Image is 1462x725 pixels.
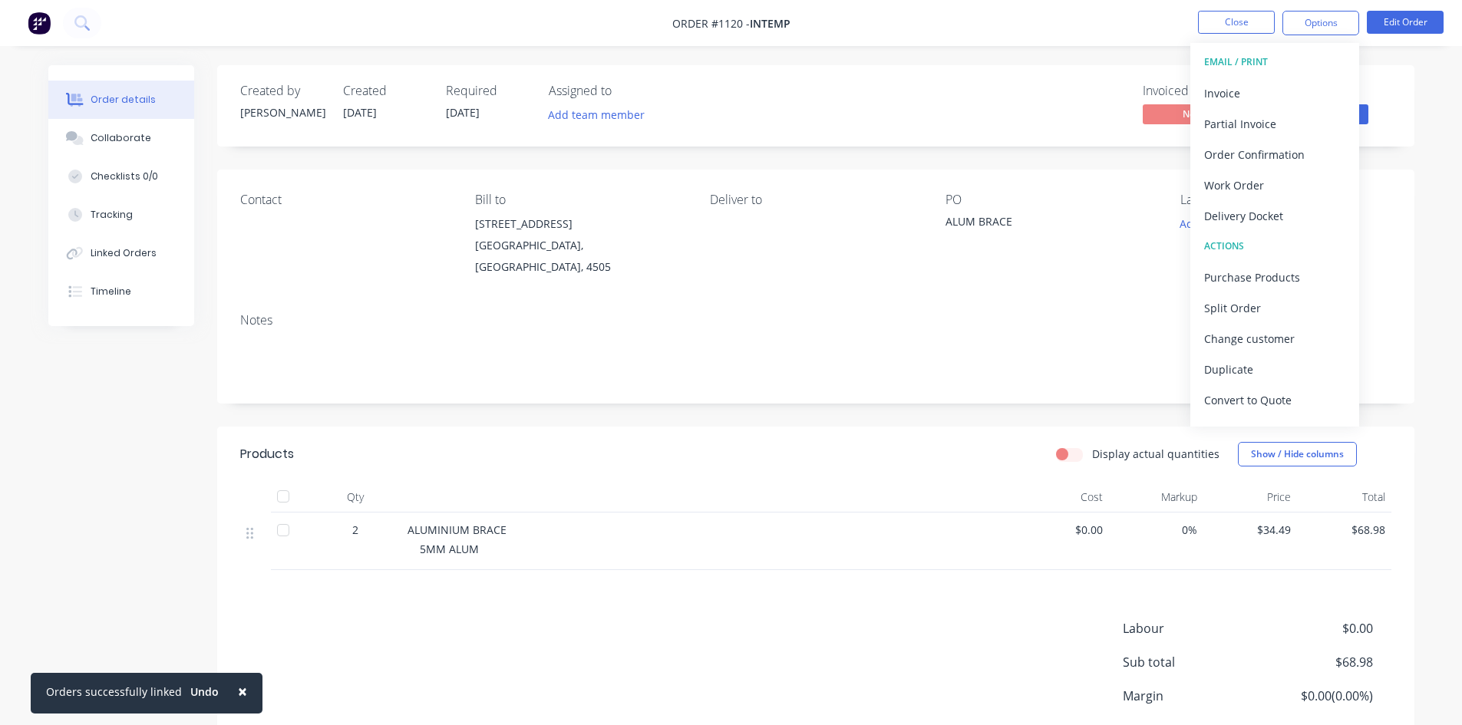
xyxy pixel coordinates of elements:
[710,193,920,207] div: Deliver to
[91,93,156,107] div: Order details
[223,673,262,710] button: Close
[48,81,194,119] button: Order details
[946,193,1156,207] div: PO
[1204,389,1345,411] div: Convert to Quote
[240,445,294,463] div: Products
[1259,687,1372,705] span: $0.00 ( 0.00 %)
[1190,170,1359,200] button: Work Order
[408,522,507,537] span: ALUMINIUM BRACE
[182,681,227,704] button: Undo
[1143,104,1235,124] span: No
[475,213,685,278] div: [STREET_ADDRESS][GEOGRAPHIC_DATA], [GEOGRAPHIC_DATA], 4505
[446,84,530,98] div: Required
[1190,354,1359,384] button: Duplicate
[420,542,479,556] span: 5MM ALUM
[475,193,685,207] div: Bill to
[1204,266,1345,288] div: Purchase Products
[1190,415,1359,446] button: Archive
[1190,262,1359,292] button: Purchase Products
[1204,328,1345,350] div: Change customer
[1180,193,1391,207] div: Labels
[672,16,750,31] span: Order #1120 -
[1198,11,1275,34] button: Close
[1123,653,1259,671] span: Sub total
[1190,108,1359,139] button: Partial Invoice
[48,272,194,311] button: Timeline
[446,105,480,120] span: [DATE]
[1259,619,1372,638] span: $0.00
[1203,482,1298,512] div: Price
[1190,323,1359,354] button: Change customer
[1204,113,1345,135] div: Partial Invoice
[540,104,652,125] button: Add team member
[475,235,685,278] div: [GEOGRAPHIC_DATA], [GEOGRAPHIC_DATA], 4505
[48,119,194,157] button: Collaborate
[1367,11,1444,34] button: Edit Order
[1092,446,1219,462] label: Display actual quantities
[343,84,427,98] div: Created
[91,170,158,183] div: Checklists 0/0
[343,105,377,120] span: [DATE]
[240,84,325,98] div: Created by
[352,522,358,538] span: 2
[946,213,1137,235] div: ALUM BRACE
[549,84,702,98] div: Assigned to
[1021,522,1104,538] span: $0.00
[1109,482,1203,512] div: Markup
[28,12,51,35] img: Factory
[1190,231,1359,262] button: ACTIONS
[240,313,1391,328] div: Notes
[1204,236,1345,256] div: ACTIONS
[240,193,450,207] div: Contact
[1115,522,1197,538] span: 0%
[1123,619,1259,638] span: Labour
[1190,384,1359,415] button: Convert to Quote
[1204,420,1345,442] div: Archive
[1190,77,1359,108] button: Invoice
[1123,687,1259,705] span: Margin
[48,196,194,234] button: Tracking
[1204,52,1345,72] div: EMAIL / PRINT
[48,157,194,196] button: Checklists 0/0
[238,681,247,702] span: ×
[1143,84,1258,98] div: Invoiced
[1204,297,1345,319] div: Split Order
[1190,139,1359,170] button: Order Confirmation
[1204,174,1345,196] div: Work Order
[1190,292,1359,323] button: Split Order
[475,213,685,235] div: [STREET_ADDRESS]
[48,234,194,272] button: Linked Orders
[1238,442,1357,466] button: Show / Hide columns
[750,16,790,31] span: INTEMP
[91,285,131,298] div: Timeline
[1297,482,1391,512] div: Total
[1259,653,1372,671] span: $68.98
[91,131,151,145] div: Collaborate
[309,482,401,512] div: Qty
[1190,200,1359,231] button: Delivery Docket
[1303,522,1385,538] span: $68.98
[1204,205,1345,227] div: Delivery Docket
[1204,358,1345,381] div: Duplicate
[46,684,182,700] div: Orders successfully linked
[1190,47,1359,77] button: EMAIL / PRINT
[91,246,157,260] div: Linked Orders
[240,104,325,120] div: [PERSON_NAME]
[1282,11,1359,35] button: Options
[1172,213,1243,234] button: Add labels
[1204,82,1345,104] div: Invoice
[1210,522,1292,538] span: $34.49
[91,208,133,222] div: Tracking
[549,104,653,125] button: Add team member
[1015,482,1110,512] div: Cost
[1204,143,1345,166] div: Order Confirmation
